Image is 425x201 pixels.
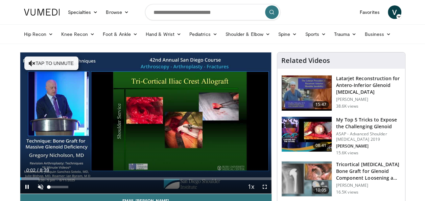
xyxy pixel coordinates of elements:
[336,131,401,142] p: ASAP - Advanced Shoulder [MEDICAL_DATA] 2019
[274,27,301,41] a: Spine
[185,27,221,41] a: Pediatrics
[336,189,358,195] p: 16.5K views
[37,167,39,173] span: /
[26,167,36,173] span: 0:02
[336,97,401,102] p: [PERSON_NAME]
[221,27,274,41] a: Shoulder & Elbow
[20,27,57,41] a: Hip Recon
[145,4,280,20] input: Search topics, interventions
[20,52,271,194] video-js: Video Player
[102,5,133,19] a: Browse
[313,187,329,194] span: 10:05
[336,75,401,95] h3: Latarjet Reconstruction for Antero-Inferior Glenoid [MEDICAL_DATA]
[388,5,401,19] a: V
[282,117,332,152] img: b61a968a-1fa8-450f-8774-24c9f99181bb.150x105_q85_crop-smart_upscale.jpg
[360,27,395,41] a: Business
[281,116,401,156] a: 08:41 My Top 5 Tricks to Expose the Challenging Glenoid ASAP - Advanced Shoulder [MEDICAL_DATA] 2...
[330,27,361,41] a: Trauma
[20,177,271,180] div: Progress Bar
[301,27,330,41] a: Sports
[281,57,330,65] h4: Related Videos
[336,150,358,156] p: 15.6K views
[281,75,401,111] a: 15:47 Latarjet Reconstruction for Antero-Inferior Glenoid [MEDICAL_DATA] [PERSON_NAME] 38.6K views
[34,180,47,194] button: Unmute
[336,116,401,130] h3: My Top 5 Tricks to Expose the Challenging Glenoid
[20,180,34,194] button: Pause
[49,186,68,188] div: Volume Level
[282,161,332,197] img: 54195_0000_3.png.150x105_q85_crop-smart_upscale.jpg
[336,161,401,181] h3: Tricortical [MEDICAL_DATA] Bone Graft for Glenoid Component Loosening a…
[142,27,185,41] a: Hand & Wrist
[281,161,401,197] a: 10:05 Tricortical [MEDICAL_DATA] Bone Graft for Glenoid Component Loosening a… [PERSON_NAME] 16.5...
[24,9,60,16] img: VuMedi Logo
[282,75,332,111] img: 38708_0000_3.png.150x105_q85_crop-smart_upscale.jpg
[336,183,401,188] p: [PERSON_NAME]
[258,180,271,194] button: Fullscreen
[40,167,49,173] span: 8:39
[99,27,142,41] a: Foot & Ankle
[244,180,258,194] button: Playback Rate
[336,143,401,149] p: [PERSON_NAME]
[356,5,384,19] a: Favorites
[313,142,329,149] span: 08:41
[64,5,102,19] a: Specialties
[313,101,329,108] span: 15:47
[336,104,358,109] p: 38.6K views
[57,27,99,41] a: Knee Recon
[24,57,78,70] button: Tap to unmute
